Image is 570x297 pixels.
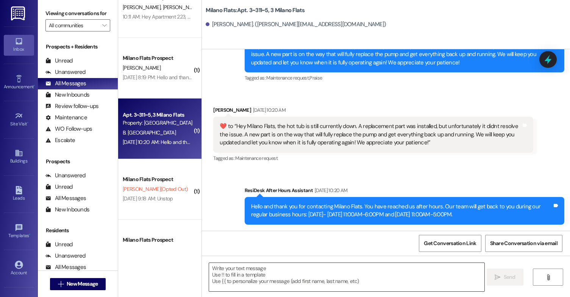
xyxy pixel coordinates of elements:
[213,153,533,164] div: Tagged as:
[123,54,193,62] div: Milano Flats Prospect
[49,19,98,31] input: All communities
[123,64,161,71] span: [PERSON_NAME]
[220,122,521,147] div: ​❤️​ to “ Hey Milano Flats, the hot tub is still currently down. A replacement part was installed...
[235,155,278,161] span: Maintenance request
[123,119,193,127] div: Property: [GEOGRAPHIC_DATA] Flats
[29,232,30,237] span: •
[123,186,187,192] span: [PERSON_NAME] (Opted Out)
[45,136,75,144] div: Escalate
[123,236,193,244] div: Milano Flats Prospect
[309,75,322,81] span: Praise
[495,274,500,280] i: 
[45,57,73,65] div: Unread
[38,227,118,234] div: Residents
[38,158,118,166] div: Prospects
[485,235,562,252] button: Share Conversation via email
[45,241,73,249] div: Unread
[45,183,73,191] div: Unread
[313,186,347,194] div: [DATE] 10:20 AM
[27,120,28,125] span: •
[487,269,523,286] button: Send
[504,273,515,281] span: Send
[123,175,193,183] div: Milano Flats Prospect
[251,203,552,219] div: Hello and thank you for contacting Milano Flats. You have reached us after hours. Our team will g...
[213,106,533,117] div: [PERSON_NAME]
[45,91,89,99] div: New Inbounds
[38,43,118,51] div: Prospects + Residents
[490,239,558,247] span: Share Conversation via email
[123,13,492,20] div: 10:11 AM: Hey Apartment 223, you mail key was left in your mail box and we have it in the front o...
[45,114,87,122] div: Maintenance
[419,235,481,252] button: Get Conversation Link
[45,172,86,180] div: Unanswered
[45,8,110,19] label: Viewing conversations for
[206,6,305,14] b: Milano Flats: Apt. 3~311~5, 3 Milano Flats
[34,83,35,88] span: •
[45,263,86,271] div: All Messages
[45,68,86,76] div: Unanswered
[50,278,106,290] button: New Message
[4,109,34,130] a: Site Visit •
[123,111,193,119] div: Apt. 3~311~5, 3 Milano Flats
[102,22,106,28] i: 
[11,6,27,20] img: ResiDesk Logo
[123,195,173,202] div: [DATE] 9:18 AM: Unstop
[45,80,86,88] div: All Messages
[67,280,98,288] span: New Message
[4,258,34,279] a: Account
[545,274,551,280] i: 
[45,252,86,260] div: Unanswered
[45,194,86,202] div: All Messages
[266,75,309,81] span: Maintenance request ,
[45,206,89,214] div: New Inbounds
[45,102,98,110] div: Review follow-ups
[4,147,34,167] a: Buildings
[4,221,34,242] a: Templates •
[163,4,203,11] span: [PERSON_NAME]
[245,186,564,197] div: ResiDesk After Hours Assistant
[58,281,64,287] i: 
[424,239,476,247] span: Get Conversation Link
[45,125,92,133] div: WO Follow-ups
[251,42,552,67] div: Hey Milano Flats, the hot tub is still currently down. A replacement part was installed, but unfo...
[123,129,176,136] span: B. [GEOGRAPHIC_DATA]
[123,4,163,11] span: [PERSON_NAME]
[206,20,386,28] div: [PERSON_NAME]. ([PERSON_NAME][EMAIL_ADDRESS][DOMAIN_NAME])
[4,184,34,204] a: Leads
[251,106,286,114] div: [DATE] 10:20 AM
[245,72,564,83] div: Tagged as:
[4,35,34,55] a: Inbox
